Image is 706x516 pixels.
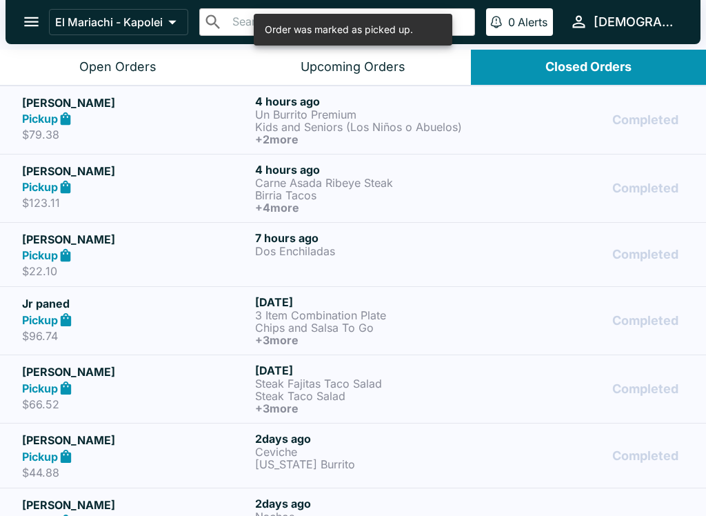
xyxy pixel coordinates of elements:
[22,196,250,210] p: $123.11
[22,231,250,248] h5: [PERSON_NAME]
[22,112,58,126] strong: Pickup
[22,381,58,395] strong: Pickup
[545,59,632,75] div: Closed Orders
[22,295,250,312] h5: Jr paned
[255,446,483,458] p: Ceviche
[255,163,483,177] h6: 4 hours ago
[255,133,483,146] h6: + 2 more
[79,59,157,75] div: Open Orders
[301,59,405,75] div: Upcoming Orders
[255,201,483,214] h6: + 4 more
[255,95,483,108] h6: 4 hours ago
[22,397,250,411] p: $66.52
[255,231,483,245] h6: 7 hours ago
[228,12,469,32] input: Search orders by name or phone number
[255,245,483,257] p: Dos Enchiladas
[255,321,483,334] p: Chips and Salsa To Go
[255,458,483,470] p: [US_STATE] Burrito
[255,402,483,415] h6: + 3 more
[255,309,483,321] p: 3 Item Combination Plate
[564,7,684,37] button: [DEMOGRAPHIC_DATA]
[22,450,58,464] strong: Pickup
[255,121,483,133] p: Kids and Seniors (Los Niños o Abuelos)
[22,163,250,179] h5: [PERSON_NAME]
[255,189,483,201] p: Birria Tacos
[55,15,163,29] p: El Mariachi - Kapolei
[22,313,58,327] strong: Pickup
[255,177,483,189] p: Carne Asada Ribeye Steak
[22,432,250,448] h5: [PERSON_NAME]
[508,15,515,29] p: 0
[22,329,250,343] p: $96.74
[14,4,49,39] button: open drawer
[265,18,413,41] div: Order was marked as picked up.
[22,95,250,111] h5: [PERSON_NAME]
[255,108,483,121] p: Un Burrito Premium
[22,128,250,141] p: $79.38
[49,9,188,35] button: El Mariachi - Kapolei
[255,497,311,510] span: 2 days ago
[255,334,483,346] h6: + 3 more
[255,295,483,309] h6: [DATE]
[255,432,311,446] span: 2 days ago
[22,248,58,262] strong: Pickup
[255,364,483,377] h6: [DATE]
[518,15,547,29] p: Alerts
[22,180,58,194] strong: Pickup
[255,377,483,390] p: Steak Fajitas Taco Salad
[22,466,250,479] p: $44.88
[594,14,678,30] div: [DEMOGRAPHIC_DATA]
[255,390,483,402] p: Steak Taco Salad
[22,497,250,513] h5: [PERSON_NAME]
[22,264,250,278] p: $22.10
[22,364,250,380] h5: [PERSON_NAME]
